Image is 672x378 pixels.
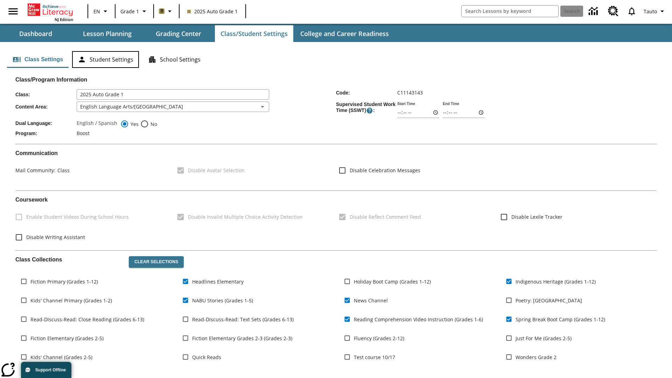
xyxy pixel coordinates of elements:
span: Program : [15,131,77,136]
span: Read-Discuss-Read: Text Sets (Grades 6-13) [192,316,294,323]
button: Grading Center [143,25,213,42]
span: Supervised Student Work Time (SSWT) : [336,101,397,114]
label: Start Time [397,101,415,106]
span: Dual Language : [15,120,77,126]
span: Reading Comprehension Video Instruction (Grades 1-6) [354,316,483,323]
span: Grade 1 [120,8,139,15]
span: Kids' Channel (Grades 2-5) [30,353,92,361]
span: Disable Writing Assistant [26,233,85,241]
div: English Language Arts/[GEOGRAPHIC_DATA] [77,101,269,112]
span: EN [93,8,100,15]
span: NABU Stories (Grades 1-5) [192,297,253,304]
h2: Class Collections [15,256,123,263]
span: Code : [336,90,397,96]
span: Fiction Elementary Grades 2-3 (Grades 2-3) [192,335,292,342]
span: Wonders Grade 2 [516,353,556,361]
span: Yes [129,120,139,128]
button: Support Offline [21,362,71,378]
div: Home [28,2,73,22]
div: Class/Student Settings [7,51,665,68]
span: 2025 Auto Grade 1 [187,8,238,15]
span: Support Offline [35,367,66,372]
button: Class/Student Settings [215,25,293,42]
button: Student Settings [72,51,139,68]
span: Enable Student Videos During School Hours [26,213,129,220]
span: News Channel [354,297,388,304]
span: No [149,120,157,128]
label: End Time [443,101,459,106]
a: Resource Center, Will open in new tab [604,2,623,21]
span: B [160,7,163,15]
button: School Settings [142,51,206,68]
span: Fluency (Grades 2-12) [354,335,404,342]
a: Data Center [584,2,604,21]
div: Coursework [15,196,657,244]
label: English / Spanish [77,120,117,128]
span: Mail Community : [15,167,55,174]
button: Dashboard [1,25,71,42]
input: Class [77,89,269,100]
div: Communication [15,150,657,185]
span: Read-Discuss-Read: Close Reading (Grades 6-13) [30,316,144,323]
span: Content Area : [15,104,77,110]
span: Test course 10/17 [354,353,395,361]
button: Supervised Student Work Time is the timeframe when students can take LevelSet and when lessons ar... [366,107,373,114]
button: Grade: Grade 1, Select a grade [118,5,151,17]
span: Fiction Elementary (Grades 2-5) [30,335,104,342]
span: Disable Lexile Tracker [511,213,562,220]
button: College and Career Readiness [295,25,394,42]
span: Tauto [644,8,657,15]
button: Open side menu [3,1,23,22]
h2: Communication [15,150,657,156]
button: Lesson Planning [72,25,142,42]
span: Class : [15,92,77,97]
span: Indigenous Heritage (Grades 1-12) [516,278,596,285]
span: Just For Me (Grades 2-5) [516,335,572,342]
span: C11143143 [397,89,423,96]
h2: Course work [15,196,657,203]
span: Disable Invalid Multiple Choice Activity Detection [188,213,303,220]
a: Home [28,3,73,17]
span: NJ Edition [55,17,73,22]
span: Disable Celebration Messages [350,167,420,174]
span: Disable Reflect Comment Feed [350,213,421,220]
span: Headlines Elementary [192,278,244,285]
div: Class Collections [15,251,657,373]
span: Disable Avatar Selection [188,167,245,174]
button: Class Settings [7,51,69,68]
span: Kids' Channel Primary (Grades 1-2) [30,297,112,304]
div: Class/Program Information [15,83,657,138]
a: Notifications [623,2,641,20]
h2: Class/Program Information [15,76,657,83]
span: Class [55,167,70,174]
button: Clear Selections [129,256,184,268]
button: Boost Class color is light brown. Change class color [156,5,177,17]
input: search field [462,6,558,17]
span: Boost [77,130,90,136]
span: Poetry: [GEOGRAPHIC_DATA] [516,297,582,304]
span: Spring Break Boot Camp (Grades 1-12) [516,316,605,323]
span: Fiction Primary (Grades 1-12) [30,278,98,285]
button: Profile/Settings [641,5,669,17]
span: Holiday Boot Camp (Grades 1-12) [354,278,431,285]
span: Quick Reads [192,353,221,361]
button: Language: EN, Select a language [90,5,113,17]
